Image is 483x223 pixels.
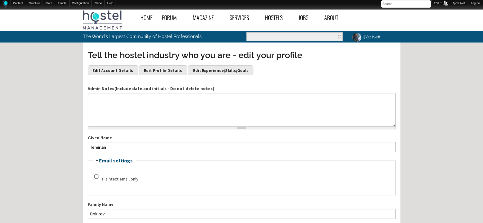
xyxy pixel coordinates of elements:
h3: Tell the hostel industry who you are - edit your profile [88,49,396,61]
label: Plaintext email only [102,176,138,182]
label: Given Name [88,134,396,141]
a: Services [225,10,260,25]
label: Family Name [88,201,396,208]
a: Jobs [294,10,319,25]
img: Hostel Management Home [83,10,122,30]
a: Home [136,10,157,25]
img: JjYzz Nett's picture [351,32,362,43]
a: Edit Experience/Skills/Goals [188,65,253,75]
label: Admin Notes(Include date and initials - Do not delete notes) [88,85,396,92]
p: The World's Largest Community of Hostel Professionals. [83,31,215,42]
a: Edit Account Details [88,65,138,75]
a: Edit Profile Details [139,65,187,75]
a: About [319,10,349,25]
a: Hostels [260,10,294,25]
a: JjYzz Nett [347,31,384,43]
a: Email settings [99,157,133,164]
a: Magazine [188,10,225,25]
img: Home [3,0,8,8]
input: Enter the terms you wish to search for. [246,32,343,41]
input: Check this option if you do not wish to receive email messages with graphics and styles. [94,174,98,179]
a: Forum [157,10,188,25]
input: Search [381,0,431,8]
